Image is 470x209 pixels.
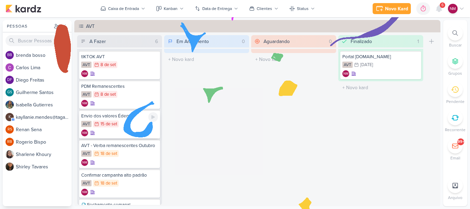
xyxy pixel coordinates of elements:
[148,112,158,122] div: Ligar relógio
[343,72,349,76] p: NM
[6,138,14,146] div: Rogerio Bispo
[81,113,158,119] div: Envio dos valores Éden
[16,138,72,146] div: R o g e r i o B i s p o
[6,76,14,84] div: Diego Freitas
[81,83,158,90] div: PDM Remanescentes
[385,5,408,12] div: Novo Kard
[16,89,72,96] div: G u i l h e r m e S a n t o s
[81,150,92,157] div: AVT
[16,114,72,121] div: k a y l l a n i e . m e n d e s @ t a g a w a - m a i l . c o m . b r
[81,189,88,196] div: Natasha Matos
[342,62,353,68] div: AVT
[449,42,462,48] p: Buscar
[82,132,87,135] p: NM
[82,191,87,194] p: NM
[81,91,92,97] div: AVT
[81,189,88,196] div: Criador(a): Natasha Matos
[7,53,12,57] p: bb
[16,101,72,108] div: I s a b e l l a G u t i e r r e s
[81,143,158,149] div: AVT - Verba remanescentes Outubro
[7,140,12,144] p: RB
[81,129,88,136] div: Natasha Matos
[445,127,466,133] p: Recorrente
[7,78,12,82] p: DF
[415,38,422,45] div: 1
[448,4,458,13] div: Natasha Matos
[342,70,349,77] div: Natasha Matos
[342,70,349,77] div: Criador(a): Natasha Matos
[6,88,14,96] div: Guilherme Santos
[6,51,14,59] div: brenda bosso
[373,3,411,14] button: Novo Kard
[6,150,14,158] img: Sharlene Khoury
[81,159,88,166] div: Criador(a): Natasha Matos
[82,161,87,165] p: NM
[9,115,11,119] p: k
[86,23,438,30] div: AVT
[6,23,52,29] div: Pessoas
[100,63,116,67] div: 8 de set
[8,128,12,132] p: RS
[6,35,69,46] input: Buscar Pessoas
[6,101,14,109] img: Isabella Gutierres
[81,121,92,127] div: AVT
[443,25,467,48] li: Ctrl + F
[81,100,88,107] div: Natasha Matos
[342,54,419,60] div: Portal apto.vc
[81,202,158,208] div: Fechamento semanal
[81,100,88,107] div: Criador(a): Natasha Matos
[6,4,41,13] img: kardz.app
[446,98,464,105] p: Pendente
[6,113,14,121] div: kayllanie.mendes@tagawa-mail.com.br
[450,6,456,12] p: NM
[360,63,373,67] div: [DATE]
[6,63,14,72] img: Carlos Lima
[81,129,88,136] div: Criador(a): Natasha Matos
[16,52,72,59] div: b r e n d a b o s s o
[448,70,462,76] p: Grupos
[165,54,248,64] input: + Novo kard
[450,155,460,161] p: Email
[81,180,92,186] div: AVT
[81,70,88,77] div: Criador(a): Natasha Matos
[100,151,117,156] div: 18 de set
[100,181,117,186] div: 18 de set
[16,64,72,71] div: C a r l o s L i m a
[326,38,335,45] div: 0
[441,2,444,8] span: 6
[448,195,462,201] p: Arquivo
[458,139,464,145] div: 99+
[82,72,87,76] p: NM
[81,54,158,60] div: tIKTOK AVT
[81,159,88,166] div: Natasha Matos
[7,91,12,94] p: GS
[16,126,72,133] div: R e n a n S e n a
[100,122,117,126] div: 15 de set
[81,172,158,178] div: Confirmar campanha alto padrão
[100,92,116,97] div: 8 de set
[152,38,161,45] div: 6
[16,151,72,158] div: S h a r l e n e K h o u r y
[6,163,14,171] img: Shirley Tavares
[239,38,248,45] div: 0
[16,163,72,170] div: S h i r l e y T a v a r e s
[253,54,335,64] input: + Novo kard
[340,83,422,93] input: + Novo kard
[16,76,72,84] div: D i e g o F r e i t a s
[81,62,92,68] div: AVT
[81,70,88,77] div: Natasha Matos
[82,102,87,105] p: NM
[6,125,14,134] div: Renan Sena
